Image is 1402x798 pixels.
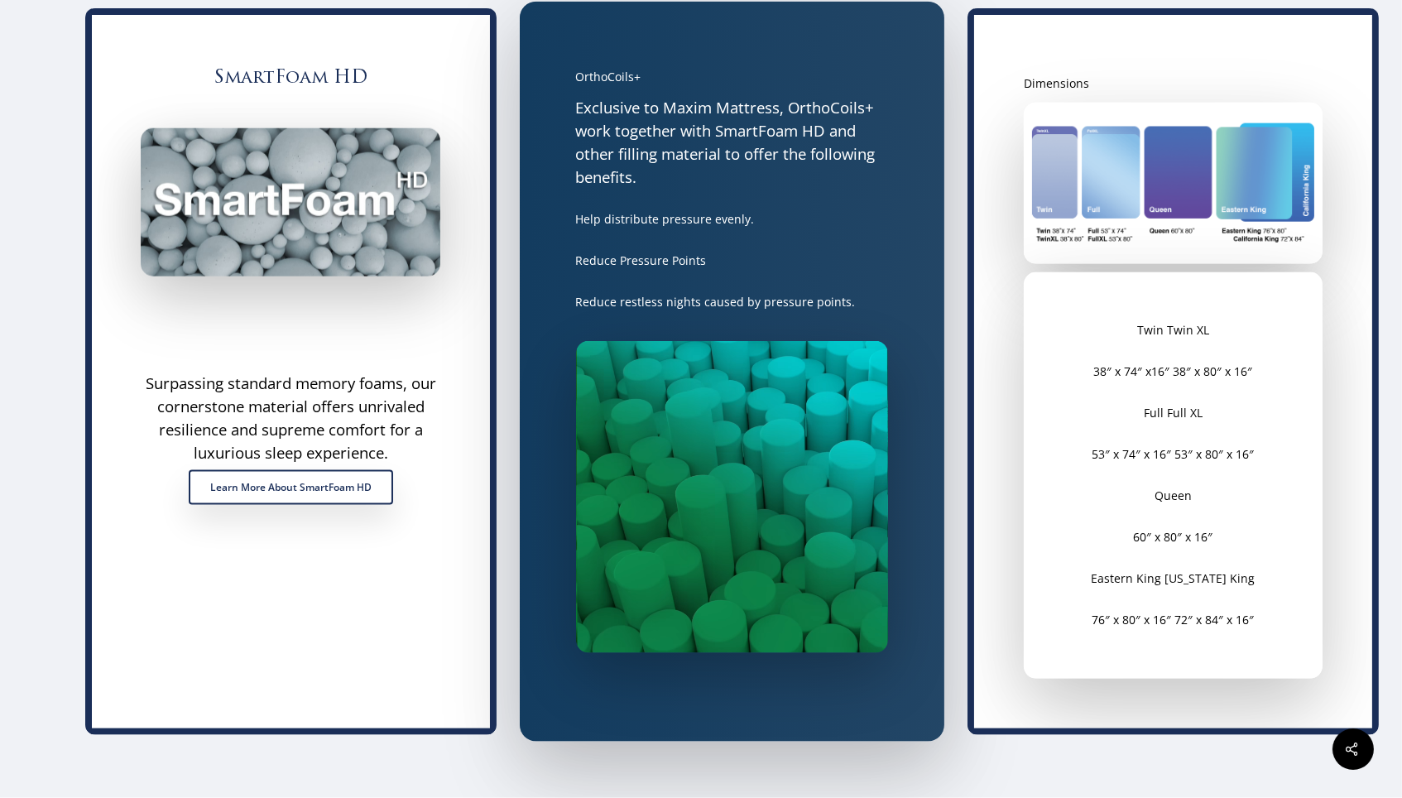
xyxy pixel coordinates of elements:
div: Reduce Pressure Points [576,250,889,272]
p: Surpassing standard memory foams, our cornerstone material offers unrivaled resilience and suprem... [141,372,440,464]
span: Learn More About SmartFoam HD [210,479,372,496]
p: Exclusive to Maxim Mattress, OrthoCoils+ work together with SmartFoam HD and other filling materi... [576,96,889,189]
div: OrthoCoils+ [576,66,889,88]
div: Queen [1052,485,1295,507]
div: Eastern King [US_STATE] King [1052,568,1295,589]
div: 60″ x 80″ x 16″ [1052,526,1295,548]
a: Learn More About SmartFoam HD [189,470,393,505]
div: Reduce restless nights caused by pressure points. [576,291,889,313]
div: 76″ x 80″ x 16″ 72″ x 84″ x 16″ [1052,609,1295,631]
div: Full Full XL [1052,402,1295,424]
div: Help distribute pressure evenly. [576,209,889,230]
div: Dimensions [1024,73,1323,94]
div: 53″ x 74″ x 16″ 53″ x 80″ x 16″ [1052,444,1295,465]
div: Twin Twin XL [1052,320,1295,341]
div: 38″ x 74″ x16″ 38″ x 80″ x 16″ [1052,361,1295,382]
h3: SmartFoam HD [141,65,440,93]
